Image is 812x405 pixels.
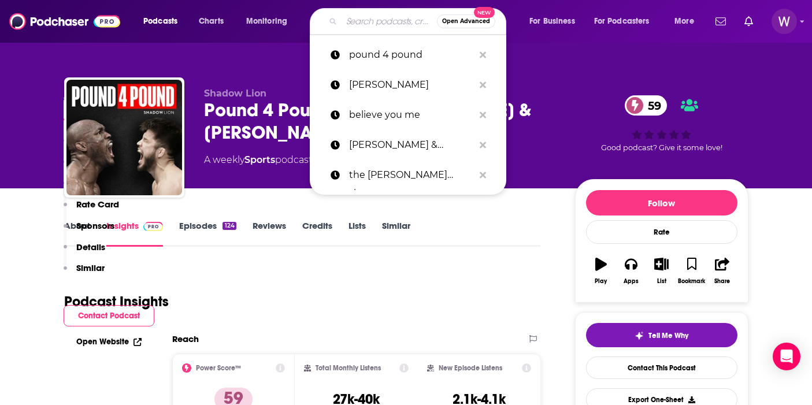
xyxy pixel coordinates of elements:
a: 59 [625,95,667,116]
button: Open AdvancedNew [437,14,495,28]
button: Follow [586,190,737,215]
p: believe you me [349,100,474,130]
input: Search podcasts, credits, & more... [342,12,437,31]
a: Open Website [76,337,142,347]
span: Charts [199,13,224,29]
div: A weekly podcast [204,153,312,167]
p: Sponsors [76,220,114,231]
div: Search podcasts, credits, & more... [321,8,517,35]
a: believe you me [310,100,506,130]
button: Bookmark [677,250,707,292]
button: open menu [238,12,302,31]
h2: Total Monthly Listens [316,364,381,372]
div: 59Good podcast? Give it some love! [575,88,748,159]
span: Monitoring [246,13,287,29]
button: open menu [521,12,589,31]
span: More [674,13,694,29]
a: Sports [244,154,275,165]
a: Show notifications dropdown [740,12,758,31]
a: [PERSON_NAME] [310,70,506,100]
div: Bookmark [678,278,705,285]
h2: Power Score™ [196,364,241,372]
span: Logged in as williammwhite [772,9,797,34]
button: Show profile menu [772,9,797,34]
a: Lists [348,220,366,247]
div: List [657,278,666,285]
button: Contact Podcast [64,305,154,326]
span: Good podcast? Give it some love! [601,143,722,152]
h2: Reach [172,333,199,344]
div: Apps [624,278,639,285]
a: Reviews [253,220,286,247]
a: Show notifications dropdown [711,12,731,31]
div: Open Intercom Messenger [773,343,800,370]
p: pound 4 pound [349,40,474,70]
img: tell me why sparkle [635,331,644,340]
span: 59 [636,95,667,116]
button: Share [707,250,737,292]
a: Contact This Podcast [586,356,737,379]
button: Sponsors [64,220,114,241]
span: Shadow Lion [204,88,266,99]
a: Credits [302,220,332,247]
a: Charts [191,12,231,31]
div: Rate [586,220,737,244]
div: Share [714,278,730,285]
div: Play [595,278,607,285]
div: 124 [223,222,236,230]
a: Similar [382,220,410,247]
span: Podcasts [143,13,177,29]
a: the [PERSON_NAME] show [310,160,506,190]
img: User Profile [772,9,797,34]
img: Podchaser - Follow, Share and Rate Podcasts [9,10,120,32]
p: Details [76,241,105,252]
a: [PERSON_NAME] & company [310,130,506,160]
button: open menu [666,12,709,31]
p: the ariel helwani show [349,160,474,190]
a: Episodes124 [179,220,236,247]
button: Similar [64,262,105,284]
span: For Business [529,13,575,29]
h2: New Episode Listens [439,364,502,372]
button: Play [586,250,616,292]
span: Tell Me Why [648,331,688,340]
img: Pound 4 Pound with Kamaru Usman & Henry Cejudo [66,80,182,195]
button: Details [64,241,105,263]
p: michael bisping [349,70,474,100]
p: crain & company [349,130,474,160]
button: open menu [587,12,666,31]
button: Apps [616,250,646,292]
p: Similar [76,262,105,273]
span: New [474,7,495,18]
span: Open Advanced [442,18,490,24]
button: open menu [135,12,192,31]
span: For Podcasters [594,13,650,29]
a: pound 4 pound [310,40,506,70]
button: List [646,250,676,292]
button: tell me why sparkleTell Me Why [586,323,737,347]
